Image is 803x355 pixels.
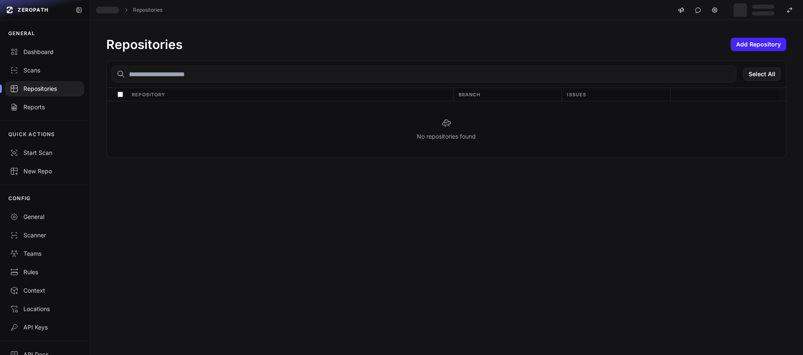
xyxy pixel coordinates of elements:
div: New Repo [10,167,79,175]
div: Teams [10,250,79,258]
a: ZEROPATH [3,3,69,17]
button: Add Repository [731,38,786,51]
span: ZEROPATH [18,7,49,13]
div: Repositories [10,85,79,93]
div: Dashboard [10,48,79,56]
p: QUICK ACTIONS [8,131,55,138]
div: No repositories found [107,101,786,157]
p: GENERAL [8,30,35,37]
div: Start Scan [10,149,79,157]
p: CONFIG [8,195,31,202]
a: Repositories [133,7,162,13]
div: API Keys [10,323,79,332]
div: Repository [127,88,453,101]
svg: chevron right, [123,7,129,13]
div: Context [10,286,79,295]
h1: Repositories [106,37,182,52]
div: Rules [10,268,79,276]
div: Scanner [10,231,79,239]
div: Scans [10,66,79,75]
button: Select All [743,67,781,81]
div: General [10,213,79,221]
nav: breadcrumb [96,7,162,13]
div: Locations [10,305,79,313]
div: Reports [10,103,79,111]
div: Issues [562,88,670,101]
div: Branch [453,88,562,101]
